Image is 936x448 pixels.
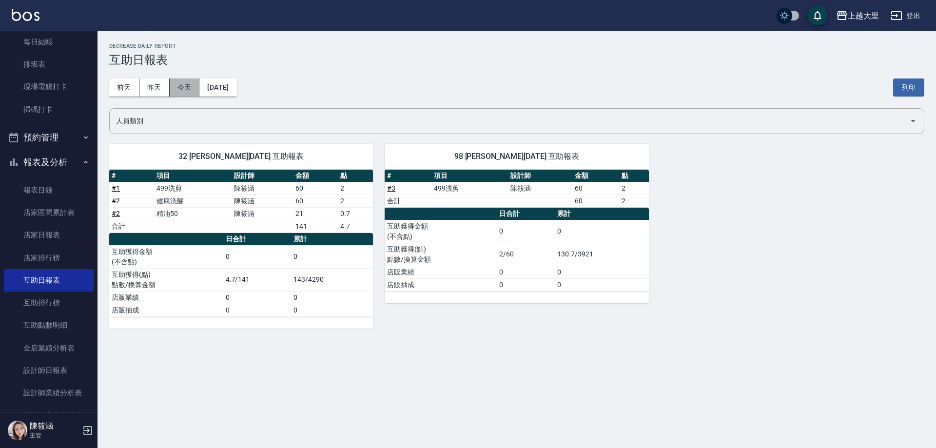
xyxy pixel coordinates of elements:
[387,184,395,192] a: #3
[121,152,361,161] span: 32 [PERSON_NAME][DATE] 互助報表
[497,220,555,243] td: 0
[291,291,373,304] td: 0
[112,184,120,192] a: #1
[497,243,555,266] td: 2/60
[497,208,555,220] th: 日合計
[109,304,223,316] td: 店販抽成
[4,404,94,427] a: 設計師業績月報表
[4,269,94,292] a: 互助日報表
[4,337,94,359] a: 全店業績分析表
[338,182,373,195] td: 2
[109,268,223,291] td: 互助獲得(點) 點數/換算金額
[619,182,649,195] td: 2
[4,98,94,121] a: 掃碼打卡
[109,170,373,233] table: a dense table
[905,113,921,129] button: Open
[4,247,94,269] a: 店家排行榜
[4,150,94,175] button: 報表及分析
[4,125,94,150] button: 預約管理
[109,245,223,268] td: 互助獲得金額 (不含點)
[291,304,373,316] td: 0
[385,266,497,278] td: 店販業績
[4,31,94,53] a: 每日結帳
[154,195,232,207] td: 健康洗髮
[385,170,648,208] table: a dense table
[8,421,27,440] img: Person
[293,195,338,207] td: 60
[385,170,431,182] th: #
[223,268,292,291] td: 4.7/141
[497,278,555,291] td: 0
[154,182,232,195] td: 499洗剪
[385,243,497,266] td: 互助獲得(點) 點數/換算金額
[291,233,373,246] th: 累計
[154,207,232,220] td: 精油50
[619,170,649,182] th: 點
[4,292,94,314] a: 互助排行榜
[223,233,292,246] th: 日合計
[572,170,619,182] th: 金額
[293,170,338,182] th: 金額
[4,53,94,76] a: 排班表
[112,197,120,205] a: #2
[808,6,827,25] button: save
[293,220,338,233] td: 141
[4,224,94,246] a: 店家日報表
[4,382,94,404] a: 設計師業績分析表
[572,195,619,207] td: 60
[109,170,154,182] th: #
[619,195,649,207] td: 2
[385,195,431,207] td: 合計
[30,431,79,440] p: 主管
[396,152,637,161] span: 98 [PERSON_NAME][DATE] 互助報表
[338,220,373,233] td: 4.7
[109,220,154,233] td: 合計
[12,9,39,21] img: Logo
[154,170,232,182] th: 項目
[887,7,924,25] button: 登出
[232,170,293,182] th: 設計師
[109,233,373,317] table: a dense table
[30,421,79,431] h5: 陳筱涵
[232,207,293,220] td: 陳筱涵
[338,207,373,220] td: 0.7
[223,304,292,316] td: 0
[431,170,508,182] th: 項目
[338,170,373,182] th: 點
[112,210,120,217] a: #2
[555,220,648,243] td: 0
[199,78,236,97] button: [DATE]
[555,278,648,291] td: 0
[223,245,292,268] td: 0
[555,243,648,266] td: 130.7/3921
[497,266,555,278] td: 0
[508,182,572,195] td: 陳筱涵
[832,6,883,26] button: 上越大里
[291,268,373,291] td: 143/4290
[572,182,619,195] td: 60
[170,78,200,97] button: 今天
[223,291,292,304] td: 0
[109,53,924,67] h3: 互助日報表
[293,182,338,195] td: 60
[109,78,139,97] button: 前天
[4,314,94,336] a: 互助點數明細
[893,78,924,97] button: 列印
[555,208,648,220] th: 累計
[338,195,373,207] td: 2
[508,170,572,182] th: 設計師
[555,266,648,278] td: 0
[848,10,879,22] div: 上越大里
[109,291,223,304] td: 店販業績
[139,78,170,97] button: 昨天
[4,179,94,201] a: 報表目錄
[109,43,924,49] h2: Decrease Daily Report
[114,113,905,130] input: 人員名稱
[431,182,508,195] td: 499洗剪
[232,182,293,195] td: 陳筱涵
[293,207,338,220] td: 21
[4,76,94,98] a: 現場電腦打卡
[385,208,648,292] table: a dense table
[4,359,94,382] a: 設計師日報表
[232,195,293,207] td: 陳筱涵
